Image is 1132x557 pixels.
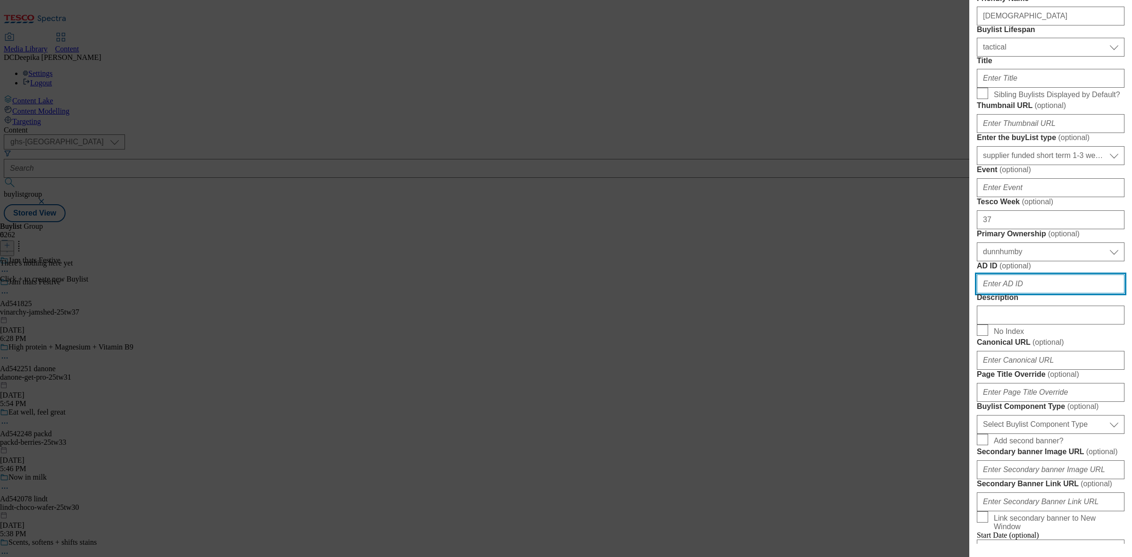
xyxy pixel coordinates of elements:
[977,114,1124,133] input: Enter Thumbnail URL
[977,274,1124,293] input: Enter AD ID
[977,531,1039,539] span: Start Date (optional)
[977,25,1124,34] label: Buylist Lifespan
[1022,198,1053,206] span: ( optional )
[977,338,1124,347] label: Canonical URL
[977,460,1124,479] input: Enter Secondary banner Image URL
[1058,133,1090,141] span: ( optional )
[1048,370,1079,378] span: ( optional )
[977,178,1124,197] input: Enter Event
[977,69,1124,88] input: Enter Title
[999,262,1031,270] span: ( optional )
[999,166,1031,174] span: ( optional )
[977,101,1124,110] label: Thumbnail URL
[977,370,1124,379] label: Page Title Override
[977,293,1124,302] label: Description
[977,402,1124,411] label: Buylist Component Type
[977,261,1124,271] label: AD ID
[994,437,1064,445] span: Add second banner?
[1032,338,1064,346] span: ( optional )
[977,306,1124,324] input: Enter Description
[994,91,1120,99] span: Sibling Buylists Displayed by Default?
[1081,480,1112,488] span: ( optional )
[994,327,1024,336] span: No Index
[977,351,1124,370] input: Enter Canonical URL
[977,210,1124,229] input: Enter Tesco Week
[977,479,1124,489] label: Secondary Banner Link URL
[1086,448,1118,456] span: ( optional )
[977,229,1124,239] label: Primary Ownership
[994,514,1121,531] span: Link secondary banner to New Window
[977,197,1124,207] label: Tesco Week
[977,7,1124,25] input: Enter Friendly Name
[1067,402,1099,410] span: ( optional )
[977,57,1124,65] label: Title
[977,133,1124,142] label: Enter the buyList type
[977,165,1124,175] label: Event
[977,447,1124,457] label: Secondary banner Image URL
[977,383,1124,402] input: Enter Page Title Override
[1048,230,1080,238] span: ( optional )
[977,492,1124,511] input: Enter Secondary Banner Link URL
[1034,101,1066,109] span: ( optional )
